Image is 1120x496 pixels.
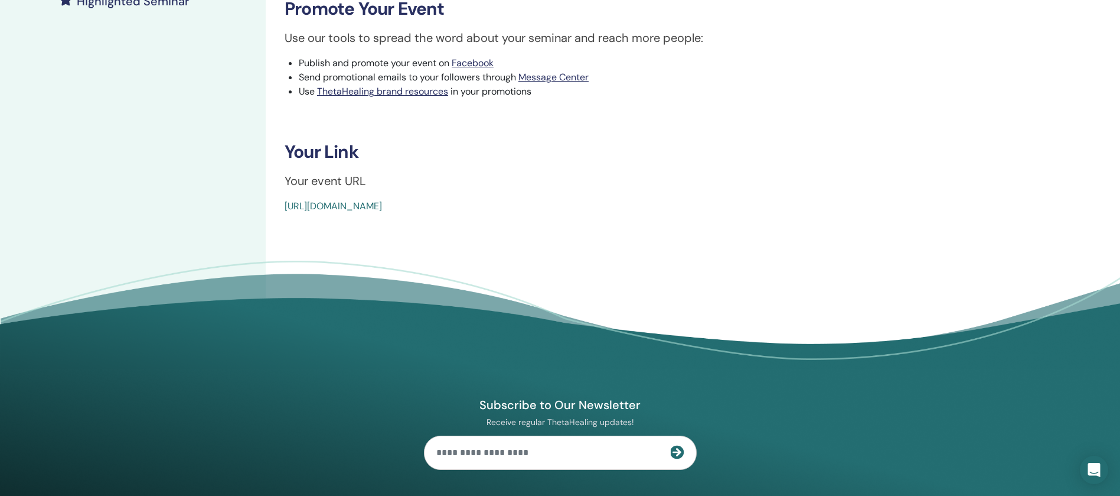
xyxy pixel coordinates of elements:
h4: Subscribe to Our Newsletter [424,397,697,413]
a: [URL][DOMAIN_NAME] [285,200,382,212]
li: Publish and promote your event on [299,56,994,70]
p: Receive regular ThetaHealing updates! [424,417,697,427]
li: Use in your promotions [299,85,994,99]
li: Send promotional emails to your followers through [299,70,994,85]
p: Use our tools to spread the word about your seminar and reach more people: [285,29,994,47]
a: ThetaHealing brand resources [317,85,448,98]
a: Message Center [518,71,589,83]
h3: Your Link [285,141,994,163]
div: Open Intercom Messenger [1080,456,1108,484]
p: Your event URL [285,172,994,190]
a: Facebook [452,57,494,69]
